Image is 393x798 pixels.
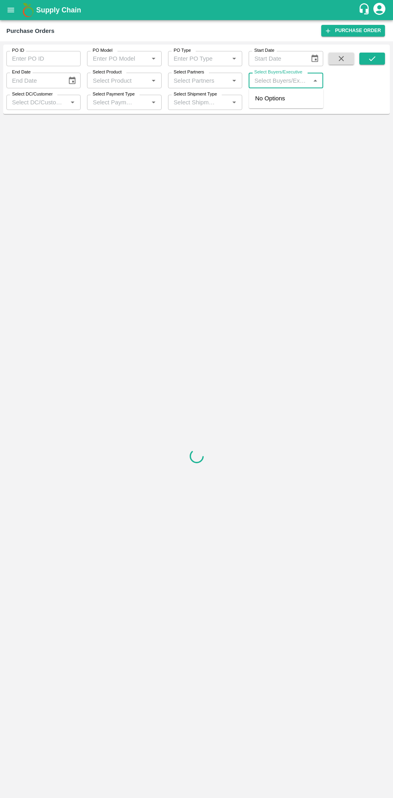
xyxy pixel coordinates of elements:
[148,75,159,86] button: Open
[229,97,239,108] button: Open
[148,97,159,108] button: Open
[174,91,217,98] label: Select Shipment Type
[254,47,274,54] label: Start Date
[174,47,191,54] label: PO Type
[89,75,146,85] input: Select Product
[2,1,20,19] button: open drawer
[251,75,307,85] input: Select Buyers/Executive
[358,3,372,17] div: customer-support
[89,97,135,108] input: Select Payment Type
[174,69,204,75] label: Select Partners
[170,97,216,108] input: Select Shipment Type
[310,75,320,86] button: Close
[170,53,227,64] input: Enter PO Type
[93,91,135,98] label: Select Payment Type
[9,97,65,108] input: Select DC/Customer
[93,47,113,54] label: PO Model
[36,6,81,14] b: Supply Chain
[255,95,285,102] span: No Options
[254,69,302,75] label: Select Buyers/Executive
[20,2,36,18] img: logo
[372,2,387,18] div: account of current user
[93,69,122,75] label: Select Product
[67,97,78,108] button: Open
[148,53,159,64] button: Open
[36,4,358,16] a: Supply Chain
[12,91,53,98] label: Select DC/Customer
[229,53,239,64] button: Open
[65,73,80,88] button: Choose date
[6,51,81,66] input: Enter PO ID
[321,25,385,37] a: Purchase Order
[229,75,239,86] button: Open
[6,26,55,36] div: Purchase Orders
[307,51,322,66] button: Choose date
[12,47,24,54] label: PO ID
[89,53,146,64] input: Enter PO Model
[249,51,304,66] input: Start Date
[170,75,227,85] input: Select Partners
[12,69,30,75] label: End Date
[6,73,61,88] input: End Date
